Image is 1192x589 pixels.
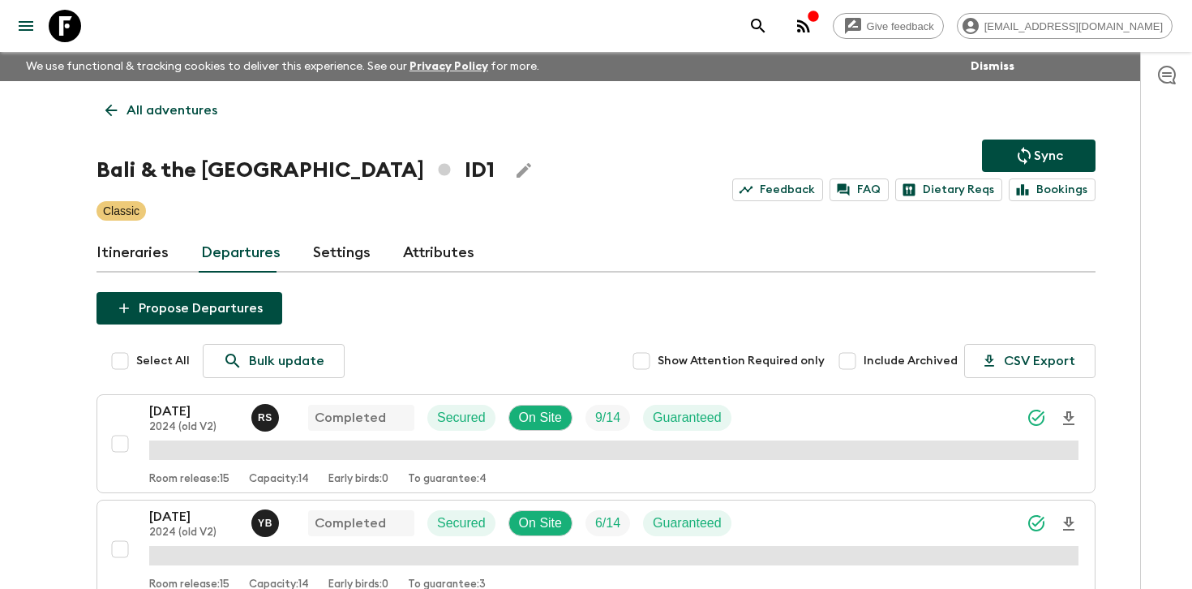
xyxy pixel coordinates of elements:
a: Bookings [1009,178,1096,201]
button: Edit Adventure Title [508,154,540,187]
a: Give feedback [833,13,944,39]
a: All adventures [96,94,226,127]
div: On Site [508,405,572,431]
div: Trip Fill [585,510,630,536]
a: Privacy Policy [409,61,488,72]
p: Secured [437,514,486,533]
div: On Site [508,510,572,536]
svg: Download Onboarding [1059,409,1078,428]
p: Sync [1034,146,1063,166]
p: Completed [315,514,386,533]
a: FAQ [830,178,889,201]
p: Guaranteed [653,514,722,533]
div: Trip Fill [585,405,630,431]
button: Sync adventure departures to the booking engine [982,140,1096,172]
p: We use functional & tracking cookies to deliver this experience. See our for more. [19,52,546,81]
button: menu [10,10,42,42]
h1: Bali & the [GEOGRAPHIC_DATA] ID1 [96,154,495,187]
svg: Download Onboarding [1059,514,1078,534]
button: [DATE]2024 (old V2)Raka SanjayaCompletedSecuredOn SiteTrip FillGuaranteedRoom release:15Capacity:... [96,394,1096,493]
span: Give feedback [858,20,943,32]
a: Itineraries [96,234,169,273]
a: Settings [313,234,371,273]
p: [DATE] [149,507,238,527]
a: Dietary Reqs [895,178,1002,201]
svg: Synced Successfully [1027,514,1046,533]
p: 2024 (old V2) [149,527,238,540]
span: Select All [136,353,190,369]
p: 2024 (old V2) [149,421,238,434]
p: Classic [103,203,139,219]
button: Propose Departures [96,292,282,325]
p: Guaranteed [653,408,722,428]
a: Attributes [403,234,474,273]
button: CSV Export [964,344,1096,378]
div: [EMAIL_ADDRESS][DOMAIN_NAME] [957,13,1173,39]
a: Feedback [732,178,823,201]
div: Secured [427,405,495,431]
span: Raka Sanjaya [251,409,282,422]
p: On Site [519,514,562,533]
p: [DATE] [149,402,238,421]
button: search adventures [742,10,774,42]
a: Bulk update [203,344,345,378]
div: Secured [427,510,495,536]
svg: Synced Successfully [1027,408,1046,428]
p: Completed [315,408,386,428]
button: Dismiss [967,55,1018,78]
p: Early birds: 0 [328,473,388,486]
p: Bulk update [249,351,324,371]
p: Secured [437,408,486,428]
p: Room release: 15 [149,473,229,486]
p: 9 / 14 [595,408,620,428]
p: 6 / 14 [595,514,620,533]
p: All adventures [126,101,217,120]
p: To guarantee: 4 [408,473,487,486]
span: [EMAIL_ADDRESS][DOMAIN_NAME] [975,20,1172,32]
span: Yogi Bear (Indra Prayogi) [251,514,282,527]
p: On Site [519,408,562,428]
a: Departures [201,234,281,273]
span: Include Archived [864,353,958,369]
span: Show Attention Required only [658,353,825,369]
p: Capacity: 14 [249,473,309,486]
